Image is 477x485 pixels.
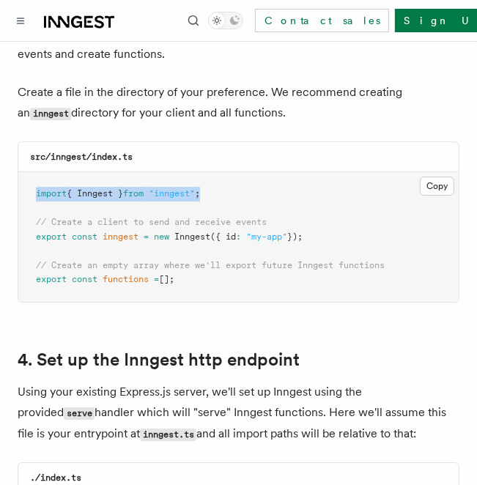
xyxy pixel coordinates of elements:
span: { Inngest } [67,188,123,199]
button: Find something... [185,12,202,29]
span: new [154,232,169,242]
span: const [72,274,97,284]
span: ({ id [210,232,236,242]
code: src/inngest/index.ts [30,152,133,162]
button: Toggle navigation [12,12,29,29]
span: }); [287,232,303,242]
code: ./index.ts [30,473,81,483]
a: Contact sales [255,9,389,32]
span: "my-app" [246,232,287,242]
a: 4. Set up the Inngest http endpoint [18,349,300,370]
span: export [36,232,67,242]
p: Using your existing Express.js server, we'll set up Inngest using the provided handler which will... [18,382,459,445]
span: from [123,188,144,199]
p: Create a file in the directory of your preference. We recommend creating an directory for your cl... [18,82,459,124]
code: inngest.ts [140,429,196,441]
span: export [36,274,67,284]
span: inngest [103,232,138,242]
span: []; [159,274,174,284]
code: serve [64,407,95,420]
span: : [236,232,241,242]
span: Inngest [174,232,210,242]
span: // Create an empty array where we'll export future Inngest functions [36,260,385,270]
span: "inngest" [149,188,195,199]
span: ; [195,188,200,199]
span: const [72,232,97,242]
span: functions [103,274,149,284]
span: import [36,188,67,199]
span: // Create a client to send and receive events [36,217,267,227]
button: Toggle dark mode [208,12,243,29]
span: = [154,274,159,284]
button: Copy [420,177,454,196]
code: inngest [30,108,71,120]
span: = [144,232,149,242]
